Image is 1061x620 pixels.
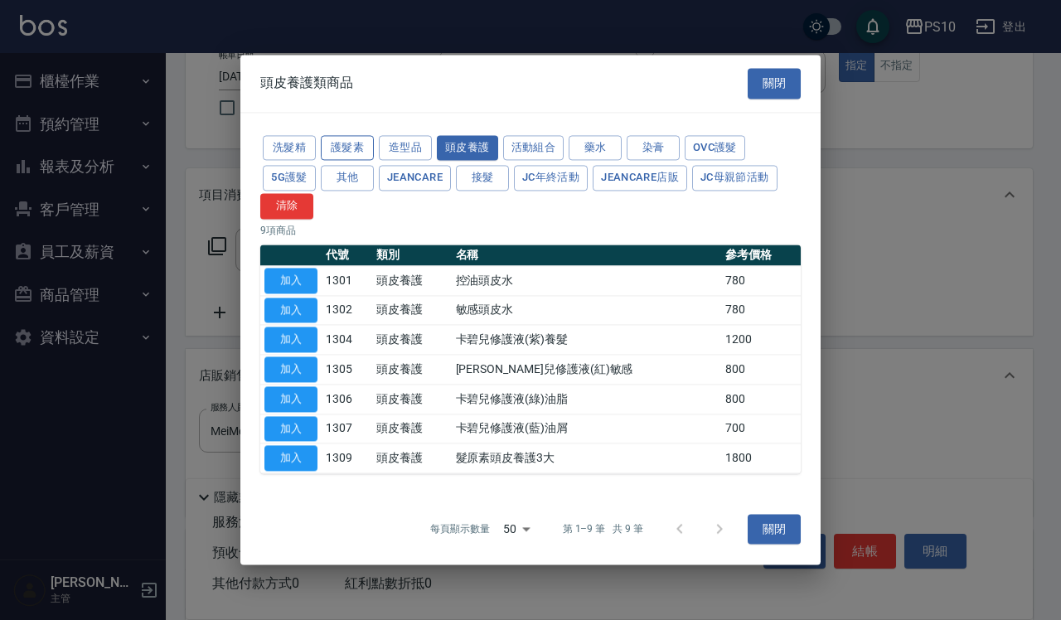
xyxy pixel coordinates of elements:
td: 髮原素頭皮養護3大 [452,443,722,473]
button: 加入 [264,356,317,382]
button: 清除 [260,193,313,219]
td: 控油頭皮水 [452,266,722,296]
th: 名稱 [452,245,722,266]
td: 1800 [721,443,801,473]
button: 造型品 [379,135,432,161]
td: 800 [721,355,801,385]
button: 護髮素 [321,135,374,161]
td: 卡碧兒修護液(藍)油屑 [452,414,722,443]
td: 頭皮養護 [372,414,452,443]
button: 加入 [264,327,317,353]
td: 頭皮養護 [372,325,452,355]
button: JeanCare店販 [593,166,687,191]
button: 關閉 [748,68,801,99]
p: 第 1–9 筆 共 9 筆 [563,522,643,537]
td: 1307 [322,414,372,443]
td: 780 [721,295,801,325]
td: 1200 [721,325,801,355]
td: 1306 [322,385,372,414]
td: 1301 [322,266,372,296]
button: OVC護髮 [685,135,745,161]
button: 活動組合 [503,135,564,161]
td: 1305 [322,355,372,385]
button: 頭皮養護 [437,135,498,161]
button: JC年終活動 [514,166,588,191]
td: 卡碧兒修護液(綠)油脂 [452,385,722,414]
td: 頭皮養護 [372,385,452,414]
td: 敏感頭皮水 [452,295,722,325]
button: 加入 [264,416,317,442]
button: 加入 [264,268,317,293]
button: 其他 [321,166,374,191]
td: 1302 [322,295,372,325]
button: 加入 [264,446,317,472]
button: 染膏 [627,135,680,161]
td: 卡碧兒修護液(紫)養髮 [452,325,722,355]
th: 類別 [372,245,452,266]
p: 9 項商品 [260,223,801,238]
td: 頭皮養護 [372,266,452,296]
button: 接髮 [456,166,509,191]
td: 頭皮養護 [372,295,452,325]
td: 700 [721,414,801,443]
td: 1309 [322,443,372,473]
td: [PERSON_NAME]兒修護液(紅)敏感 [452,355,722,385]
button: JeanCare [379,166,451,191]
td: 頭皮養護 [372,355,452,385]
button: 關閉 [748,514,801,545]
button: 加入 [264,386,317,412]
span: 頭皮養護類商品 [260,75,353,92]
button: 加入 [264,298,317,323]
td: 780 [721,266,801,296]
button: 5G護髮 [263,166,316,191]
td: 1304 [322,325,372,355]
button: 藥水 [569,135,622,161]
p: 每頁顯示數量 [430,522,490,537]
td: 800 [721,385,801,414]
div: 50 [497,506,536,551]
td: 頭皮養護 [372,443,452,473]
th: 代號 [322,245,372,266]
button: 洗髮精 [263,135,316,161]
button: JC母親節活動 [692,166,778,191]
th: 參考價格 [721,245,801,266]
